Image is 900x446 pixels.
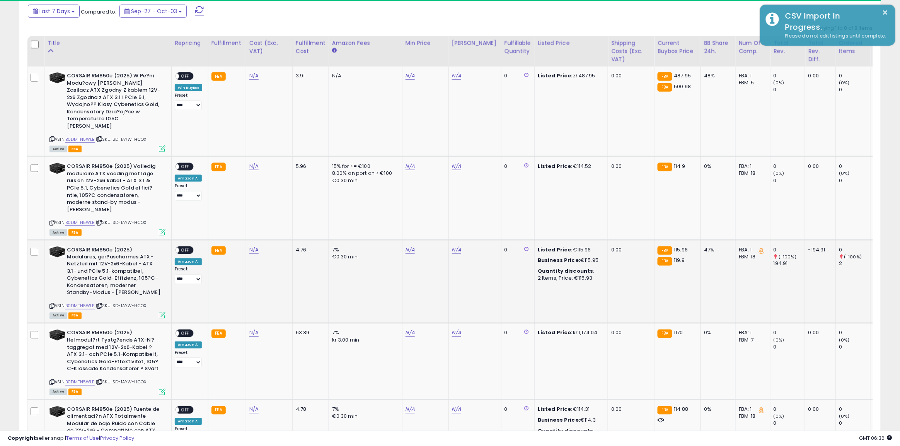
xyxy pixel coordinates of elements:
div: 0% [704,163,730,170]
span: 1170 [674,329,684,337]
small: FBA [658,83,672,92]
div: FBA: 1 [739,163,764,170]
span: FBA [68,229,82,236]
b: Listed Price: [538,406,573,413]
div: 0 [774,163,805,170]
a: N/A [249,246,259,254]
div: 0 [505,330,528,337]
span: All listings currently available for purchase on Amazon [49,313,67,319]
div: 4.78 [296,406,323,413]
div: Ordered Items [839,39,867,55]
button: × [883,8,889,17]
a: N/A [452,72,461,80]
a: N/A [406,329,415,337]
span: | SKU: SD-1AYW-HCOX [96,379,146,385]
div: Listed Price [538,39,605,47]
a: N/A [406,406,415,414]
div: [PERSON_NAME] [452,39,498,47]
span: OFF [179,407,191,413]
div: €114.52 [538,163,602,170]
span: FBA [68,313,82,319]
span: All listings currently available for purchase on Amazon [49,146,67,152]
div: 2 Items, Price: €115.93 [538,275,602,282]
small: FBA [211,163,226,171]
div: €0.30 min [332,413,396,420]
div: 0 [839,86,870,93]
div: 7% [332,406,396,413]
small: FBA [211,330,226,338]
span: OFF [179,330,191,337]
img: 41t9l5RZsGL._SL40_.jpg [49,72,65,84]
div: Min Price [406,39,445,47]
b: Business Price: [538,417,580,424]
strong: Copyright [8,434,36,442]
div: 7% [332,246,396,253]
div: Preset: [175,267,202,284]
small: FBA [658,406,672,415]
small: (0%) [839,337,850,343]
div: €115.96 [538,246,602,253]
span: | SKU: SD-1AYW-HCOX [96,219,146,226]
small: FBA [658,72,672,81]
div: Fulfillment [211,39,243,47]
div: 63.39 [296,330,323,337]
div: 0.00 [611,72,648,79]
a: N/A [406,72,415,80]
div: FBA: 1 [739,406,764,413]
div: 48% [704,72,730,79]
div: : [538,268,602,275]
div: N/A [332,72,396,79]
span: Last 7 Days [39,7,70,15]
span: OFF [179,73,191,80]
div: Amazon AI [175,418,202,425]
div: 194.91 [774,260,805,267]
div: Preset: [175,350,202,368]
div: Current Buybox Price [658,39,697,55]
a: N/A [249,329,259,337]
div: €115.95 [538,257,602,264]
div: 8.00% on portion > €100 [332,170,396,177]
div: 0 [774,330,805,337]
b: Listed Price: [538,162,573,170]
small: (0%) [839,80,850,86]
div: 0 [839,72,870,79]
small: (0%) [774,170,784,176]
a: N/A [452,246,461,254]
div: 0 [774,72,805,79]
div: kr 3.00 min [332,337,396,344]
div: 0 [774,246,805,253]
b: CORSAIR RM850e (2025) W Pe?ni Modu?owy [PERSON_NAME] Zasilacz ATX Zgodny Z kablem 12V-2x6 Zgodna ... [67,72,161,132]
div: seller snap | | [8,435,134,442]
div: FBA: 1 [739,330,764,337]
div: 0 [505,72,528,79]
b: CORSAIR RM850e (2025) Modulares, ger?uscharmes ATX-Netzteil mit 12V-2x6-Kabel - ATX 3.1- und PCIe... [67,246,161,299]
div: 15% for <= €100 [332,163,396,170]
img: 41t9l5RZsGL._SL40_.jpg [49,163,65,174]
div: BB Share 24h. [704,39,732,55]
div: zł 487.95 [538,72,602,79]
div: 0 [839,330,870,337]
div: 0.00 [611,406,648,413]
div: €114.3 [538,417,602,424]
a: Privacy Policy [100,434,134,442]
span: | SKU: SD-1AYW-HCOX [96,303,146,309]
div: Num of Comp. [739,39,767,55]
div: Please do not edit listings until complete. [779,32,890,40]
div: kr 1,174.04 [538,330,602,337]
small: (0%) [774,337,784,343]
a: N/A [452,329,461,337]
span: 119.9 [674,257,685,264]
div: 0.00 [808,406,830,413]
div: 0.00 [611,330,648,337]
div: 0.00 [808,330,830,337]
b: Listed Price: [538,72,573,79]
div: ASIN: [49,72,165,151]
img: 41t9l5RZsGL._SL40_.jpg [49,330,65,341]
div: 7% [332,330,396,337]
div: 0 [839,177,870,184]
div: 47% [704,246,730,253]
small: (0%) [839,170,850,176]
a: B0DMTN5WLB [65,303,95,309]
small: Amazon Fees. [332,47,337,54]
a: N/A [452,406,461,414]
